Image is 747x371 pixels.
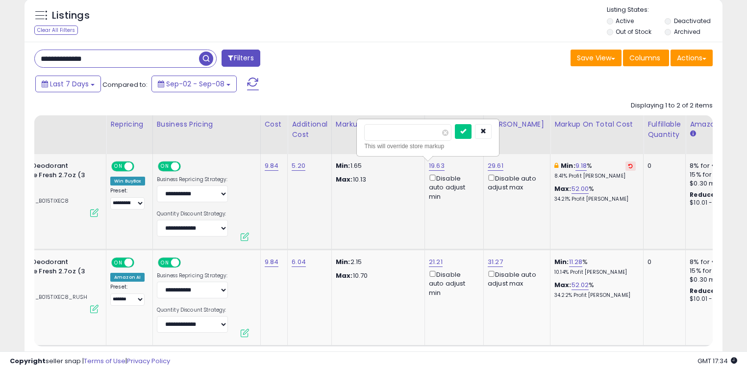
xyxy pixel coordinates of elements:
div: Amazon AI [110,273,145,282]
div: Displaying 1 to 2 of 2 items [631,101,713,110]
a: 6.04 [292,257,306,267]
a: 31.27 [488,257,503,267]
p: 1.65 [336,161,417,170]
small: Amazon Fees. [690,130,696,138]
a: 5.20 [292,161,305,171]
div: Fulfillable Quantity [647,119,681,140]
a: Privacy Policy [127,356,170,366]
div: Clear All Filters [34,26,78,35]
div: 0 [647,161,678,170]
button: Last 7 Days [35,76,101,92]
div: Markup Amount [336,119,421,130]
div: Disable auto adjust max [488,269,543,288]
div: % [554,258,636,276]
label: Quantity Discount Strategy: [157,307,228,314]
span: | SKU: SKU_B015TIXEC8 [3,197,69,205]
p: 2.15 [336,258,417,266]
a: 11.28 [569,257,583,267]
button: Columns [623,50,669,66]
span: ON [112,259,124,267]
div: This will override store markup [364,141,492,151]
div: 0 [647,258,678,266]
b: Min: [561,161,575,170]
strong: Max: [336,175,353,184]
div: Preset: [110,284,145,306]
p: 34.21% Profit [PERSON_NAME] [554,196,636,203]
div: [PERSON_NAME] [488,119,546,130]
div: Disable auto adjust min [429,173,476,201]
button: Filters [222,50,260,67]
p: Listing States: [607,5,723,15]
span: ON [112,162,124,171]
strong: Min: [336,257,350,266]
div: Preset: [110,187,145,210]
b: Min: [554,257,569,266]
label: Business Repricing Strategy: [157,176,228,183]
b: Max: [554,184,572,193]
label: Active [616,17,634,25]
span: 2025-09-17 17:34 GMT [697,356,737,366]
button: Actions [671,50,713,66]
a: 9.18 [575,161,587,171]
b: Max: [554,280,572,290]
div: Disable auto adjust max [488,173,543,192]
div: Additional Cost [292,119,327,140]
span: Last 7 Days [50,79,89,89]
div: % [554,161,636,180]
span: OFF [179,162,195,171]
span: ON [159,162,171,171]
label: Business Repricing Strategy: [157,272,228,279]
a: 21.21 [429,257,443,267]
label: Archived [674,27,700,36]
a: 52.02 [572,280,589,290]
span: OFF [133,162,149,171]
div: Markup on Total Cost [554,119,639,130]
p: 10.13 [336,175,417,184]
strong: Min: [336,161,350,170]
a: 9.84 [265,257,279,267]
div: Disable auto adjust min [429,269,476,297]
label: Out of Stock [616,27,651,36]
p: 10.70 [336,271,417,280]
span: | SKU: SKU_B015TIXEC8_RUSH [3,293,87,301]
p: 34.22% Profit [PERSON_NAME] [554,292,636,299]
span: OFF [133,259,149,267]
span: Sep-02 - Sep-08 [166,79,224,89]
div: Repricing [110,119,149,130]
label: Quantity Discount Strategy: [157,211,228,217]
span: ON [159,259,171,267]
p: 10.14% Profit [PERSON_NAME] [554,269,636,276]
div: Win BuyBox [110,177,145,185]
a: 19.63 [429,161,445,171]
th: The percentage added to the cost of goods (COGS) that forms the calculator for Min & Max prices. [550,115,644,154]
button: Sep-02 - Sep-08 [151,76,237,92]
h5: Listings [52,9,90,23]
label: Deactivated [674,17,711,25]
div: % [554,281,636,299]
div: % [554,185,636,203]
strong: Max: [336,271,353,280]
span: OFF [179,259,195,267]
a: Terms of Use [84,356,125,366]
strong: Copyright [10,356,46,366]
a: 52.00 [572,184,589,194]
button: Save View [571,50,622,66]
a: 9.84 [265,161,279,171]
div: Cost [265,119,284,130]
div: Business Pricing [157,119,256,130]
span: Compared to: [102,80,148,89]
p: 8.41% Profit [PERSON_NAME] [554,173,636,180]
div: seller snap | | [10,357,170,366]
span: Columns [629,53,660,63]
a: 29.61 [488,161,503,171]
